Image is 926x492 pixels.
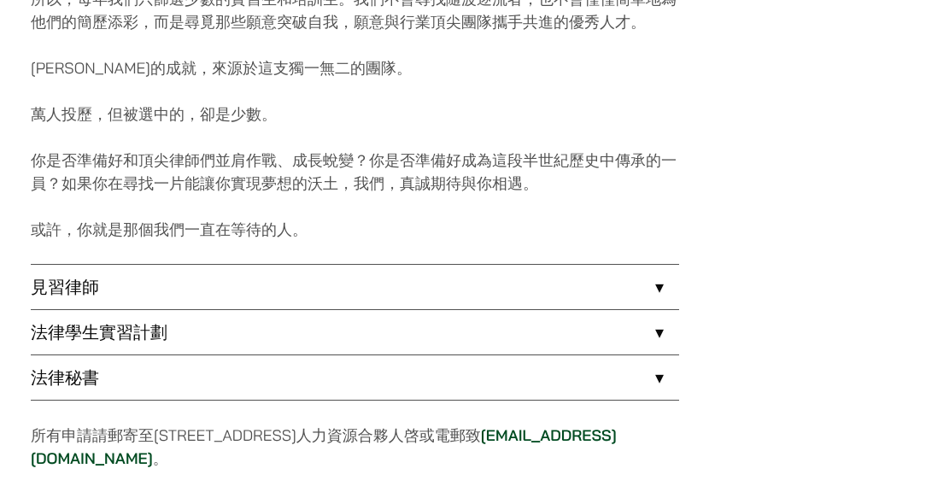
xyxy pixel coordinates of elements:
a: 法律學生實習計劃 [31,310,679,354]
a: 見習律師 [31,265,679,309]
p: 或許，你就是那個我們一直在等待的人。 [31,218,679,241]
a: 法律秘書 [31,355,679,400]
p: [PERSON_NAME]的成就，來源於這支獨一無二的團隊。 [31,56,679,79]
p: 你是否準備好和頂尖律師們並肩作戰、成長蛻變？你是否準備好成為這段半世紀歷史中傳承的一員？如果你在尋找一片能讓你實現夢想的沃土，我們，真誠期待與你相遇。 [31,149,679,195]
p: 萬人投歷，但被選中的，卻是少數。 [31,102,679,126]
p: 所有申請請郵寄至[STREET_ADDRESS]人力資源合夥人啓或電郵致 。 [31,424,679,470]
